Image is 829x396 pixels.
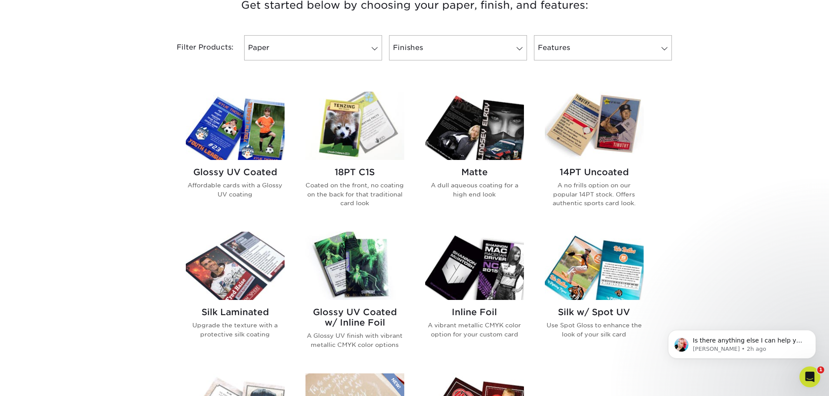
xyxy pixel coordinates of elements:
[305,307,404,328] h2: Glossy UV Coated w/ Inline Foil
[186,167,285,177] h2: Glossy UV Coated
[545,92,644,221] a: 14PT Uncoated Trading Cards 14PT Uncoated A no frills option on our popular 14PT stock. Offers au...
[425,92,524,160] img: Matte Trading Cards
[799,366,820,387] iframe: Intercom live chat
[545,321,644,339] p: Use Spot Gloss to enhance the look of your silk card
[545,307,644,317] h2: Silk w/ Spot UV
[545,232,644,363] a: Silk w/ Spot UV Trading Cards Silk w/ Spot UV Use Spot Gloss to enhance the look of your silk card
[154,35,241,60] div: Filter Products:
[534,35,672,60] a: Features
[545,232,644,300] img: Silk w/ Spot UV Trading Cards
[186,232,285,363] a: Silk Laminated Trading Cards Silk Laminated Upgrade the texture with a protective silk coating
[425,307,524,317] h2: Inline Foil
[305,331,404,349] p: A Glossy UV finish with vibrant metallic CMYK color options
[425,92,524,221] a: Matte Trading Cards Matte A dull aqueous coating for a high end look
[425,167,524,177] h2: Matte
[389,35,527,60] a: Finishes
[425,232,524,300] img: Inline Foil Trading Cards
[545,92,644,160] img: 14PT Uncoated Trading Cards
[186,232,285,300] img: Silk Laminated Trading Cards
[305,92,404,221] a: 18PT C1S Trading Cards 18PT C1S Coated on the front, no coating on the back for that traditional ...
[655,312,829,373] iframe: Intercom notifications message
[305,232,404,300] img: Glossy UV Coated w/ Inline Foil Trading Cards
[817,366,824,373] span: 1
[305,232,404,363] a: Glossy UV Coated w/ Inline Foil Trading Cards Glossy UV Coated w/ Inline Foil A Glossy UV finish ...
[545,167,644,177] h2: 14PT Uncoated
[186,92,285,221] a: Glossy UV Coated Trading Cards Glossy UV Coated Affordable cards with a Glossy UV coating
[186,307,285,317] h2: Silk Laminated
[305,92,404,160] img: 18PT C1S Trading Cards
[2,369,74,393] iframe: Google Customer Reviews
[186,321,285,339] p: Upgrade the texture with a protective silk coating
[305,167,404,177] h2: 18PT C1S
[186,92,285,160] img: Glossy UV Coated Trading Cards
[425,321,524,339] p: A vibrant metallic CMYK color option for your custom card
[186,181,285,199] p: Affordable cards with a Glossy UV coating
[425,181,524,199] p: A dull aqueous coating for a high end look
[425,232,524,363] a: Inline Foil Trading Cards Inline Foil A vibrant metallic CMYK color option for your custom card
[244,35,382,60] a: Paper
[545,181,644,207] p: A no frills option on our popular 14PT stock. Offers authentic sports card look.
[305,181,404,207] p: Coated on the front, no coating on the back for that traditional card look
